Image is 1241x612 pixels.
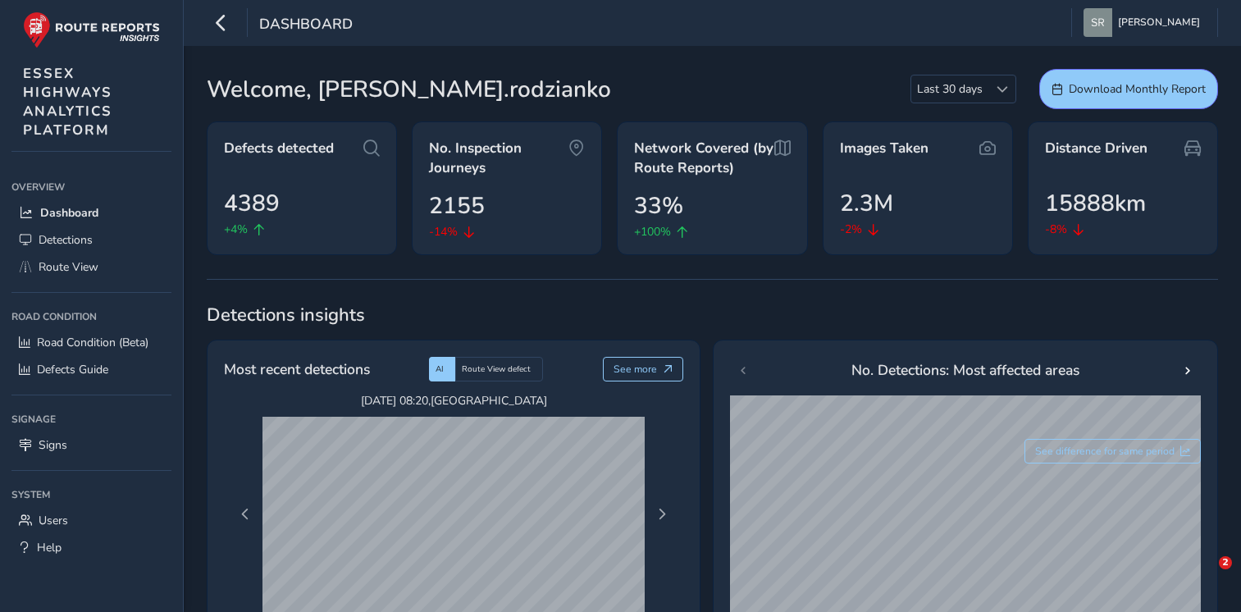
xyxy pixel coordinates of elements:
[1118,8,1200,37] span: [PERSON_NAME]
[1084,8,1112,37] img: diamond-layout
[224,359,370,380] span: Most recent detections
[11,175,171,199] div: Overview
[11,199,171,226] a: Dashboard
[11,226,171,253] a: Detections
[224,139,334,158] span: Defects detected
[462,363,531,375] span: Route View defect
[224,186,280,221] span: 4389
[11,304,171,329] div: Road Condition
[634,189,683,223] span: 33%
[11,407,171,432] div: Signage
[603,357,684,381] button: See more
[429,139,568,177] span: No. Inspection Journeys
[455,357,543,381] div: Route View defect
[429,189,485,223] span: 2155
[39,259,98,275] span: Route View
[1035,445,1175,458] span: See difference for same period
[650,503,673,526] button: Next Page
[436,363,444,375] span: AI
[1219,556,1232,569] span: 2
[11,253,171,281] a: Route View
[429,223,458,240] span: -14%
[37,335,148,350] span: Road Condition (Beta)
[39,437,67,453] span: Signs
[11,482,171,507] div: System
[11,329,171,356] a: Road Condition (Beta)
[207,303,1218,327] span: Detections insights
[634,223,671,240] span: +100%
[1084,8,1206,37] button: [PERSON_NAME]
[1045,139,1147,158] span: Distance Driven
[23,64,112,139] span: ESSEX HIGHWAYS ANALYTICS PLATFORM
[1045,186,1146,221] span: 15888km
[1039,69,1218,109] button: Download Monthly Report
[40,205,98,221] span: Dashboard
[234,503,257,526] button: Previous Page
[207,72,611,107] span: Welcome, [PERSON_NAME].rodzianko
[259,14,353,37] span: Dashboard
[634,139,773,177] span: Network Covered (by Route Reports)
[1069,81,1206,97] span: Download Monthly Report
[851,359,1079,381] span: No. Detections: Most affected areas
[39,513,68,528] span: Users
[37,362,108,377] span: Defects Guide
[1024,439,1202,464] button: See difference for same period
[11,432,171,459] a: Signs
[429,357,455,381] div: AI
[23,11,160,48] img: rr logo
[262,393,645,409] span: [DATE] 08:20 , [GEOGRAPHIC_DATA]
[840,221,862,238] span: -2%
[911,75,988,103] span: Last 30 days
[614,363,657,376] span: See more
[39,232,93,248] span: Detections
[37,540,62,555] span: Help
[11,356,171,383] a: Defects Guide
[224,221,248,238] span: +4%
[1045,221,1067,238] span: -8%
[11,534,171,561] a: Help
[840,139,928,158] span: Images Taken
[840,186,893,221] span: 2.3M
[1185,556,1225,596] iframe: Intercom live chat
[11,507,171,534] a: Users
